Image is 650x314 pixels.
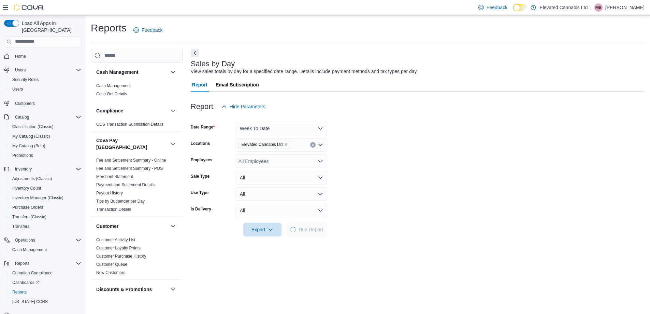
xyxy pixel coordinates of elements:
span: Operations [12,236,81,244]
a: Transfers [10,222,32,231]
button: [US_STATE] CCRS [7,297,84,306]
span: Customer Queue [96,262,127,267]
span: Customer Activity List [96,237,135,243]
button: Remove Elevated Cannabis Ltd from selection in this group [284,142,288,147]
span: Fee and Settlement Summary - Online [96,158,166,163]
span: Security Roles [10,76,81,84]
button: Hide Parameters [219,100,268,113]
h3: Discounts & Promotions [96,286,152,293]
button: Catalog [12,113,32,121]
a: Cash Out Details [96,92,127,96]
a: [US_STATE] CCRS [10,298,50,306]
span: Reports [12,259,81,268]
button: Cova Pay [GEOGRAPHIC_DATA] [96,137,168,151]
span: Feedback [142,27,162,33]
span: Customer Purchase History [96,254,146,259]
span: [US_STATE] CCRS [12,299,48,304]
a: Fee and Settlement Summary - POS [96,166,163,171]
a: Promotions [10,151,36,160]
button: Customers [1,98,84,108]
button: Compliance [169,107,177,115]
span: Users [10,85,81,93]
button: Open list of options [318,159,323,164]
span: Elevated Cannabis Ltd [242,141,283,148]
span: Inventory [12,165,81,173]
button: Week To Date [236,122,327,135]
span: Merchant Statement [96,174,133,179]
span: Washington CCRS [10,298,81,306]
span: Purchase Orders [10,203,81,211]
span: Catalog [15,114,29,120]
span: Transfers (Classic) [12,214,46,220]
a: Users [10,85,26,93]
span: Reports [15,261,29,266]
button: Inventory Manager (Classic) [7,193,84,203]
span: Home [15,54,26,59]
span: Operations [15,237,35,243]
label: Locations [191,141,210,146]
button: Home [1,51,84,61]
button: Users [12,66,28,74]
button: Transfers [7,222,84,231]
a: Dashboards [10,278,42,287]
a: Customer Purchase History [96,254,146,259]
span: Promotions [10,151,81,160]
span: New Customers [96,270,125,275]
button: Discounts & Promotions [96,286,168,293]
button: Next [191,49,199,57]
span: Customers [12,99,81,107]
button: Operations [1,235,84,245]
label: Is Delivery [191,206,211,212]
a: My Catalog (Classic) [10,132,53,140]
span: Home [12,52,81,60]
h3: Compliance [96,107,123,114]
button: Clear input [310,142,316,148]
button: Cash Management [169,68,177,76]
a: Inventory Count [10,184,44,192]
span: Classification (Classic) [12,124,54,129]
button: Export [243,223,281,236]
div: View sales totals by day for a specified date range. Details include payment methods and tax type... [191,68,418,75]
span: Payout History [96,190,123,196]
button: All [236,187,327,201]
button: Inventory Count [7,183,84,193]
span: Elevated Cannabis Ltd [239,141,291,148]
a: Customer Loyalty Points [96,246,141,250]
a: Feedback [476,1,510,14]
h3: Cash Management [96,69,139,76]
div: Cova Pay [GEOGRAPHIC_DATA] [91,156,183,216]
a: Feedback [131,23,165,37]
button: Transfers (Classic) [7,212,84,222]
span: Canadian Compliance [10,269,81,277]
span: Transfers [12,224,29,229]
span: My Catalog (Beta) [10,142,81,150]
h3: Customer [96,223,118,230]
span: Report [192,78,207,92]
span: Catalog [12,113,81,121]
a: Customers [12,99,38,108]
span: Dashboards [12,280,40,285]
span: Dark Mode [513,11,513,12]
button: Inventory [1,164,84,174]
span: Users [12,86,23,92]
a: Home [12,52,29,60]
button: Inventory [12,165,34,173]
span: Cash Management [10,246,81,254]
span: Cash Management [96,83,131,88]
span: Inventory Manager (Classic) [12,195,63,201]
button: Cova Pay [GEOGRAPHIC_DATA] [169,140,177,148]
span: MB [595,3,602,12]
label: Use Type [191,190,208,195]
span: Canadian Compliance [12,270,53,276]
h3: Sales by Day [191,60,235,68]
span: Reports [12,289,27,295]
span: Inventory Count [12,186,41,191]
button: Cash Management [7,245,84,255]
button: Canadian Compliance [7,268,84,278]
a: Dashboards [7,278,84,287]
span: Payment and Settlement Details [96,182,155,188]
a: Inventory Manager (Classic) [10,194,66,202]
span: Transfers (Classic) [10,213,81,221]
